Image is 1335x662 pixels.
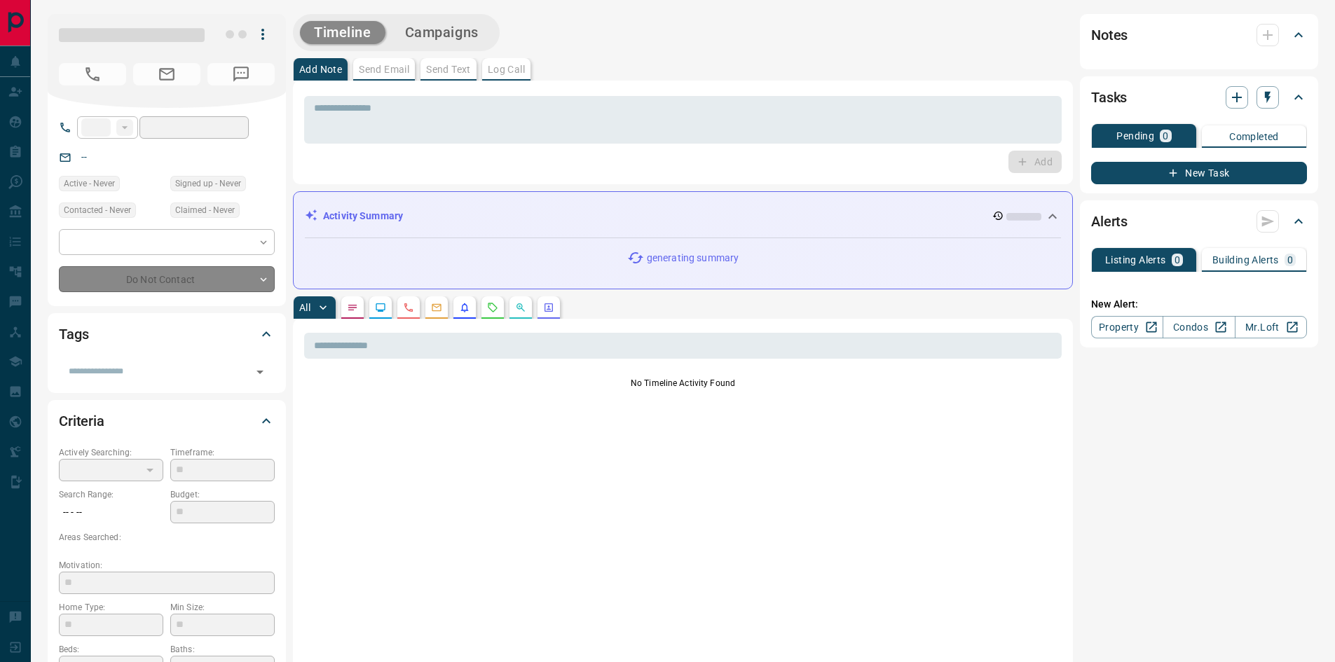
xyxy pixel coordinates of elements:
[543,302,554,313] svg: Agent Actions
[1287,255,1293,265] p: 0
[1105,255,1166,265] p: Listing Alerts
[170,643,275,656] p: Baths:
[1212,255,1279,265] p: Building Alerts
[1091,18,1307,52] div: Notes
[59,446,163,459] p: Actively Searching:
[391,21,493,44] button: Campaigns
[170,488,275,501] p: Budget:
[59,531,275,544] p: Areas Searched:
[647,251,739,266] p: generating summary
[304,377,1062,389] p: No Timeline Activity Found
[300,21,385,44] button: Timeline
[375,302,386,313] svg: Lead Browsing Activity
[250,362,270,382] button: Open
[1235,316,1307,338] a: Mr.Loft
[59,317,275,351] div: Tags
[305,203,1061,229] div: Activity Summary
[59,601,163,614] p: Home Type:
[170,601,275,614] p: Min Size:
[175,203,235,217] span: Claimed - Never
[207,63,275,85] span: No Number
[1116,131,1154,141] p: Pending
[347,302,358,313] svg: Notes
[59,266,275,292] div: Do Not Contact
[59,643,163,656] p: Beds:
[515,302,526,313] svg: Opportunities
[1163,316,1235,338] a: Condos
[59,323,88,345] h2: Tags
[175,177,241,191] span: Signed up - Never
[59,501,163,524] p: -- - --
[1091,86,1127,109] h2: Tasks
[64,203,131,217] span: Contacted - Never
[1091,81,1307,114] div: Tasks
[299,303,310,312] p: All
[299,64,342,74] p: Add Note
[1091,210,1128,233] h2: Alerts
[59,488,163,501] p: Search Range:
[1091,205,1307,238] div: Alerts
[1175,255,1180,265] p: 0
[59,559,275,572] p: Motivation:
[170,446,275,459] p: Timeframe:
[431,302,442,313] svg: Emails
[1091,162,1307,184] button: New Task
[1229,132,1279,142] p: Completed
[487,302,498,313] svg: Requests
[133,63,200,85] span: No Email
[1091,297,1307,312] p: New Alert:
[1091,24,1128,46] h2: Notes
[81,151,87,163] a: --
[459,302,470,313] svg: Listing Alerts
[64,177,115,191] span: Active - Never
[1091,316,1163,338] a: Property
[59,63,126,85] span: No Number
[323,209,403,223] p: Activity Summary
[59,404,275,438] div: Criteria
[1163,131,1168,141] p: 0
[403,302,414,313] svg: Calls
[59,410,104,432] h2: Criteria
